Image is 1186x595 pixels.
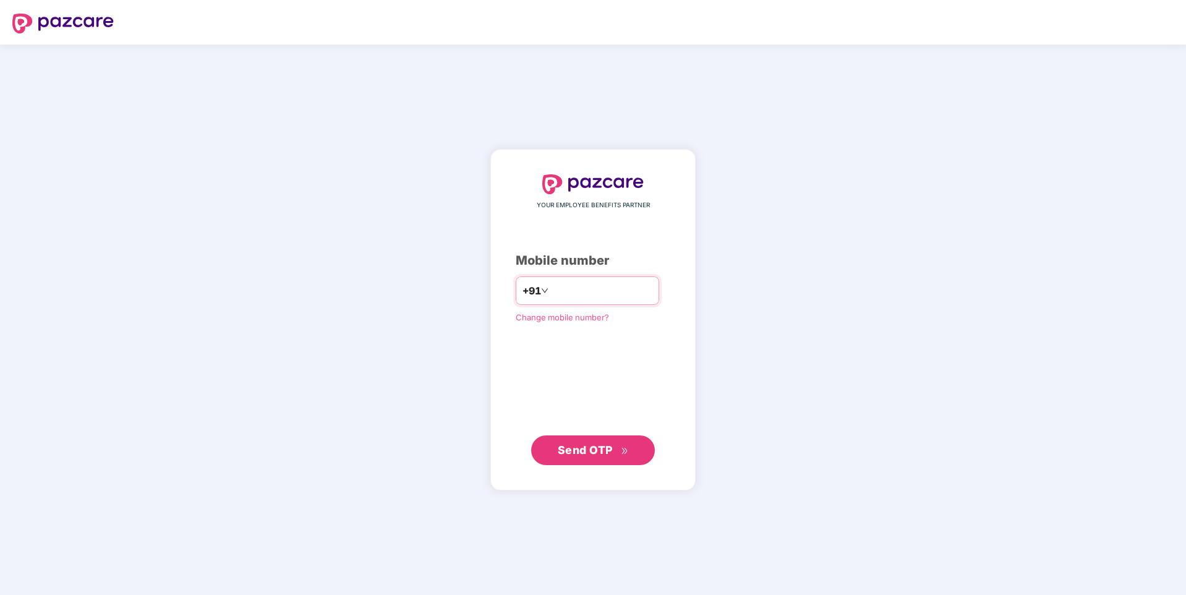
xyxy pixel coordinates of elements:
[542,174,644,194] img: logo
[523,283,541,299] span: +91
[537,200,650,210] span: YOUR EMPLOYEE BENEFITS PARTNER
[516,251,670,270] div: Mobile number
[558,443,613,456] span: Send OTP
[541,287,548,294] span: down
[531,435,655,465] button: Send OTPdouble-right
[621,447,629,455] span: double-right
[516,312,609,322] a: Change mobile number?
[12,14,114,33] img: logo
